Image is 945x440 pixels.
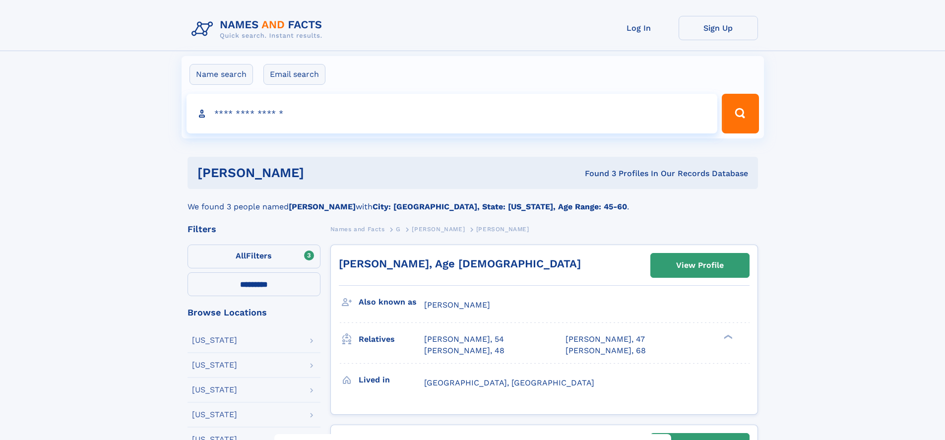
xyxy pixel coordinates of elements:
[359,294,424,311] h3: Also known as
[192,386,237,394] div: [US_STATE]
[188,245,320,268] label: Filters
[424,378,594,387] span: [GEOGRAPHIC_DATA], [GEOGRAPHIC_DATA]
[721,334,733,340] div: ❯
[424,345,504,356] a: [PERSON_NAME], 48
[424,300,490,310] span: [PERSON_NAME]
[263,64,325,85] label: Email search
[197,167,444,179] h1: [PERSON_NAME]
[339,257,581,270] a: [PERSON_NAME], Age [DEMOGRAPHIC_DATA]
[192,361,237,369] div: [US_STATE]
[396,226,401,233] span: G
[566,345,646,356] a: [PERSON_NAME], 68
[424,334,504,345] a: [PERSON_NAME], 54
[722,94,758,133] button: Search Button
[566,334,645,345] a: [PERSON_NAME], 47
[187,94,718,133] input: search input
[188,16,330,43] img: Logo Names and Facts
[599,16,679,40] a: Log In
[330,223,385,235] a: Names and Facts
[412,226,465,233] span: [PERSON_NAME]
[396,223,401,235] a: G
[192,411,237,419] div: [US_STATE]
[476,226,529,233] span: [PERSON_NAME]
[651,253,749,277] a: View Profile
[676,254,724,277] div: View Profile
[359,331,424,348] h3: Relatives
[359,372,424,388] h3: Lived in
[192,336,237,344] div: [US_STATE]
[188,308,320,317] div: Browse Locations
[679,16,758,40] a: Sign Up
[236,251,246,260] span: All
[289,202,356,211] b: [PERSON_NAME]
[189,64,253,85] label: Name search
[188,225,320,234] div: Filters
[412,223,465,235] a: [PERSON_NAME]
[373,202,627,211] b: City: [GEOGRAPHIC_DATA], State: [US_STATE], Age Range: 45-60
[444,168,748,179] div: Found 3 Profiles In Our Records Database
[188,189,758,213] div: We found 3 people named with .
